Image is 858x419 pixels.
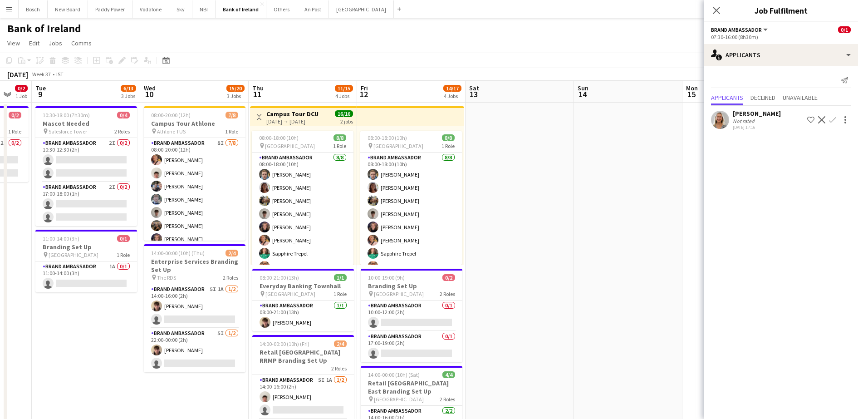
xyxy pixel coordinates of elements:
span: Comms [71,39,92,47]
button: Vodafone [132,0,169,18]
button: An Post [297,0,329,18]
button: Paddy Power [88,0,132,18]
div: Not rated [733,118,756,124]
span: Edit [29,39,39,47]
div: [DATE] [7,70,28,79]
a: View [4,37,24,49]
span: 0/1 [838,26,851,33]
div: IST [56,71,64,78]
h3: Job Fulfilment [704,5,858,16]
span: Unavailable [783,94,818,101]
span: Brand Ambassador [711,26,762,33]
div: [DATE] 17:16 [733,124,781,130]
span: Applicants [711,94,743,101]
button: Others [266,0,297,18]
span: Declined [750,94,775,101]
h1: Bank of Ireland [7,22,81,35]
button: Sky [169,0,192,18]
a: Jobs [45,37,66,49]
span: Week 37 [30,71,53,78]
div: [PERSON_NAME] [733,109,781,118]
div: 07:30-16:00 (8h30m) [711,34,851,40]
span: Jobs [49,39,62,47]
a: Comms [68,37,95,49]
div: Applicants [704,44,858,66]
a: Edit [25,37,43,49]
button: NBI [192,0,216,18]
button: New Board [48,0,88,18]
span: View [7,39,20,47]
button: Brand Ambassador [711,26,769,33]
button: Bank of Ireland [216,0,266,18]
button: [GEOGRAPHIC_DATA] [329,0,394,18]
button: Bosch [19,0,48,18]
